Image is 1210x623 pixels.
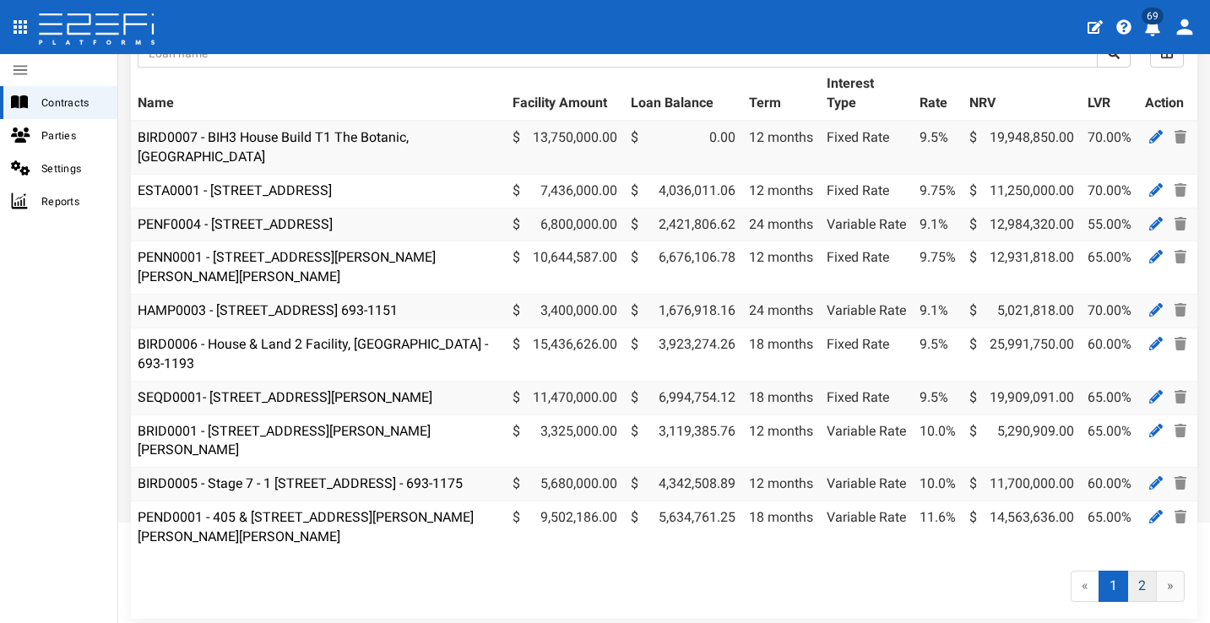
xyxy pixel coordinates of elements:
td: Fixed Rate [820,381,913,414]
td: 9.1% [913,208,963,241]
td: 15,436,626.00 [506,328,624,381]
a: PENF0004 - [STREET_ADDRESS] [138,216,333,232]
td: 6,994,754.12 [624,381,742,414]
td: 6,676,106.78 [624,241,742,295]
td: 65.00% [1081,241,1138,295]
td: 9.1% [913,295,963,328]
td: Variable Rate [820,468,913,501]
td: 3,923,274.26 [624,328,742,381]
a: Delete Contract [1170,387,1191,408]
td: 65.00% [1081,381,1138,414]
a: Delete Contract [1170,246,1191,268]
td: Fixed Rate [820,174,913,208]
span: Contracts [41,93,104,112]
td: Variable Rate [820,414,913,468]
a: Delete Contract [1170,473,1191,494]
th: LVR [1081,68,1138,121]
td: Variable Rate [820,208,913,241]
span: Reports [41,192,104,211]
td: 12 months [742,174,820,208]
a: Delete Contract [1170,214,1191,235]
td: 24 months [742,295,820,328]
td: 5,021,818.00 [963,295,1081,328]
td: 11,470,000.00 [506,381,624,414]
td: 4,342,508.89 [624,468,742,501]
td: 9,502,186.00 [506,501,624,554]
td: 13,750,000.00 [506,121,624,174]
td: 12 months [742,414,820,468]
td: 18 months [742,328,820,381]
td: 10.0% [913,414,963,468]
td: 12,984,320.00 [963,208,1081,241]
td: 10,644,587.00 [506,241,624,295]
td: 14,563,636.00 [963,501,1081,554]
span: Settings [41,159,104,178]
td: 5,634,761.25 [624,501,742,554]
td: 65.00% [1081,501,1138,554]
a: Delete Contract [1170,333,1191,355]
td: 2,421,806.62 [624,208,742,241]
a: HAMP0003 - [STREET_ADDRESS] 693-1151 [138,302,398,318]
td: 19,948,850.00 [963,121,1081,174]
a: BRID0001 - [STREET_ADDRESS][PERSON_NAME][PERSON_NAME] [138,423,431,458]
td: 24 months [742,208,820,241]
th: NRV [963,68,1081,121]
th: Name [131,68,506,121]
a: 2 [1127,571,1157,602]
td: 4,036,011.06 [624,174,742,208]
td: 3,119,385.76 [624,414,742,468]
td: 12,931,818.00 [963,241,1081,295]
td: 60.00% [1081,468,1138,501]
td: 3,325,000.00 [506,414,624,468]
td: 65.00% [1081,414,1138,468]
td: 10.0% [913,468,963,501]
th: Term [742,68,820,121]
td: 70.00% [1081,121,1138,174]
a: PEND0001 - 405 & [STREET_ADDRESS][PERSON_NAME][PERSON_NAME][PERSON_NAME] [138,509,474,544]
td: 12 months [742,241,820,295]
span: « [1071,571,1099,602]
td: Variable Rate [820,295,913,328]
td: 18 months [742,501,820,554]
td: 5,680,000.00 [506,468,624,501]
td: 12 months [742,468,820,501]
td: 70.00% [1081,295,1138,328]
td: 9.75% [913,174,963,208]
a: BIRD0005 - Stage 7 - 1 [STREET_ADDRESS] - 693-1175 [138,475,463,491]
td: 11,700,000.00 [963,468,1081,501]
td: 7,436,000.00 [506,174,624,208]
th: Action [1138,68,1197,121]
td: Fixed Rate [820,241,913,295]
td: 9.75% [913,241,963,295]
a: PENN0001 - [STREET_ADDRESS][PERSON_NAME][PERSON_NAME][PERSON_NAME] [138,249,436,284]
td: Fixed Rate [820,328,913,381]
td: 11,250,000.00 [963,174,1081,208]
th: Facility Amount [506,68,624,121]
td: 55.00% [1081,208,1138,241]
a: BIRD0006 - House & Land 2 Facility, [GEOGRAPHIC_DATA] - 693-1193 [138,336,488,371]
td: 25,991,750.00 [963,328,1081,381]
a: Delete Contract [1170,507,1191,528]
th: Rate [913,68,963,121]
a: Delete Contract [1170,420,1191,442]
td: 12 months [742,121,820,174]
td: 0.00 [624,121,742,174]
td: 9.5% [913,121,963,174]
span: 1 [1099,571,1128,602]
td: 5,290,909.00 [963,414,1081,468]
td: Fixed Rate [820,121,913,174]
a: Delete Contract [1170,127,1191,148]
td: 9.5% [913,328,963,381]
td: 70.00% [1081,174,1138,208]
td: 60.00% [1081,328,1138,381]
a: BIRD0007 - BIH3 House Build T1 The Botanic, [GEOGRAPHIC_DATA] [138,129,409,165]
td: 6,800,000.00 [506,208,624,241]
a: » [1156,571,1185,602]
a: Delete Contract [1170,300,1191,321]
td: 19,909,091.00 [963,381,1081,414]
td: 1,676,918.16 [624,295,742,328]
td: 18 months [742,381,820,414]
a: ESTA0001 - [STREET_ADDRESS] [138,182,332,198]
td: Variable Rate [820,501,913,554]
a: SEQD0001- [STREET_ADDRESS][PERSON_NAME] [138,389,432,405]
